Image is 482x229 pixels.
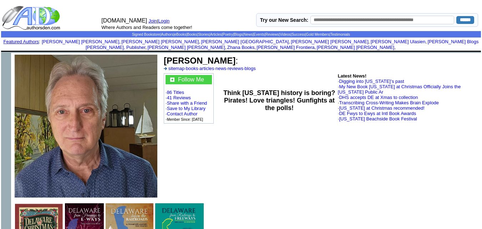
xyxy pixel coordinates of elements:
font: · · · · · [164,66,256,71]
a: [US_STATE] Beachside Book Festival [339,116,417,121]
a: My New Book [US_STATE] at Christmas Officially Joins the [US_STATE] Public Ar [338,84,461,95]
font: · [338,105,425,111]
font: , , , , , , , , , , [42,39,479,50]
font: · [338,116,417,121]
font: · [338,100,439,105]
a: Poetry [223,33,233,36]
span: | | | | | | | | | | | | | | [132,33,350,36]
a: news [215,66,226,71]
font: · [338,79,404,84]
a: [PERSON_NAME] [PERSON_NAME] [291,39,368,44]
a: Gold Members [306,33,330,36]
font: i [200,40,201,44]
font: [DOMAIN_NAME] [101,18,147,24]
img: shim.gif [240,52,242,53]
a: Blogs [234,33,243,36]
a: Events [254,33,265,36]
a: [PERSON_NAME] Blogs [PERSON_NAME], Publisher [86,39,478,50]
font: | [157,18,172,24]
font: · [338,84,461,95]
a: Stories [198,33,209,36]
a: [US_STATE] at Christmas recommended! [339,105,424,111]
a: Contact Author [167,111,198,116]
b: Latest News! [338,73,366,79]
font: : [164,56,238,65]
a: Articles [210,33,222,36]
a: Books [187,33,197,36]
a: Signed Bookstore [132,33,160,36]
a: 86 Titles [167,90,184,95]
a: blogs [245,66,256,71]
font: i [227,46,227,50]
font: : [4,39,40,44]
a: Featured Authors [4,39,39,44]
font: Where Authors and Readers come together! [101,25,192,30]
a: DE Fwys to Ewys at Intl Book Awards [339,111,416,116]
a: Reviews [265,33,279,36]
a: News [244,33,253,36]
a: Videos [280,33,290,36]
a: articles [199,66,214,71]
a: sitemap [168,66,185,71]
img: a_336699.gif [164,67,167,70]
a: [PERSON_NAME] [PERSON_NAME] [42,39,119,44]
img: logo_ad.gif [2,5,62,30]
a: [PERSON_NAME] [PERSON_NAME] [121,39,199,44]
a: Login [158,18,170,24]
a: books [186,66,198,71]
a: Follow Me [178,76,204,83]
img: gc.jpg [170,78,174,82]
font: · [338,95,418,100]
label: Try our New Search: [260,17,308,23]
a: DHS accepts DE at Xmas to collection [339,95,418,100]
a: Share with a Friend [167,100,207,106]
a: Join [148,18,157,24]
a: Authors [161,33,173,36]
font: Member Since: [DATE] [167,118,203,121]
a: [PERSON_NAME] [GEOGRAPHIC_DATA] [201,39,289,44]
b: [PERSON_NAME] [164,56,235,65]
a: Transcribing Cross-Writing Makes Brain Explode [339,100,439,105]
b: Think [US_STATE] history is boring? Pirates! Love triangles! Gunfights at the polls! [223,89,335,111]
a: Testimonials [330,33,350,36]
a: 41 Reviews [167,95,191,100]
font: i [290,40,291,44]
a: Success [291,33,305,36]
a: Save to My Library [167,106,206,111]
img: shim.gif [1,53,11,63]
a: [PERSON_NAME] Ulasien [371,39,426,44]
a: reviews [228,66,243,71]
a: Zhana Books [227,45,255,50]
a: [PERSON_NAME] [PERSON_NAME] [147,45,225,50]
img: See larger image [15,55,157,198]
font: · [338,111,416,116]
img: shim.gif [240,51,242,52]
a: Digging into [US_STATE]’s past [339,79,404,84]
a: [PERSON_NAME] [PERSON_NAME] [317,45,394,50]
font: · · · · · · [166,75,212,122]
a: eBooks [174,33,186,36]
iframe: fb:like Facebook Social Plugin [164,130,324,137]
a: [PERSON_NAME] Frontiera [257,45,315,50]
